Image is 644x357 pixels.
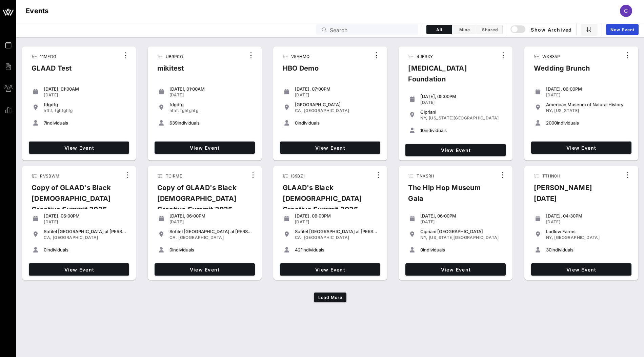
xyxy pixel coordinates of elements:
span: TTHN0H [542,173,560,178]
span: View Event [408,267,503,273]
div: individuals [546,247,629,252]
div: [DATE], 05:00PM [420,94,503,99]
span: 11MFDG [40,54,56,59]
span: TNXSRH [417,173,434,178]
div: [DATE] [546,92,629,98]
span: V5AHMQ [291,54,309,59]
h1: Events [26,5,49,16]
div: [GEOGRAPHIC_DATA] [295,102,378,107]
span: Shared [481,27,498,32]
span: NY, [546,108,553,113]
div: [DATE] [169,219,252,225]
span: CA, [44,235,52,240]
span: 4JERXY [417,54,433,59]
div: individuals [169,120,252,126]
div: individuals [546,120,629,126]
span: All [431,27,447,32]
div: [DATE] [44,92,126,98]
a: View Event [280,142,380,154]
span: Load More [318,295,342,300]
div: individuals [44,120,126,126]
div: individuals [295,247,378,252]
span: 0 [169,247,172,252]
span: View Event [283,145,378,151]
div: [DATE], 01:00AM [169,86,252,92]
div: [DATE], 06:00PM [44,213,126,219]
div: C [620,5,632,17]
span: [GEOGRAPHIC_DATA] [554,235,600,240]
span: Mine [456,27,473,32]
a: View Event [155,263,255,276]
span: 30 [546,247,551,252]
div: The Hip Hop Museum Gala [403,182,497,209]
span: RVSBWM [40,173,59,178]
div: GLAAD's Black [DEMOGRAPHIC_DATA] Creative Summit 2025 [277,182,373,220]
span: 0 [295,120,298,126]
span: hfhf, [169,108,179,113]
div: Cipriani [420,109,503,115]
div: individuals [420,247,503,252]
span: CA, [169,235,177,240]
span: NY, [420,115,427,120]
span: 7 [44,120,46,126]
div: Sofitel [GEOGRAPHIC_DATA] at [PERSON_NAME][GEOGRAPHIC_DATA] [295,229,378,234]
div: [DATE], 06:00PM [420,213,503,219]
span: [US_STATE][GEOGRAPHIC_DATA] [429,115,499,120]
div: individuals [44,247,126,252]
span: NY, [546,235,553,240]
a: View Event [531,142,631,154]
div: [DATE] [169,92,252,98]
div: individuals [420,128,503,133]
span: fghfghfg [180,108,198,113]
span: [GEOGRAPHIC_DATA] [53,235,98,240]
div: [PERSON_NAME] [DATE] [528,182,622,209]
div: [DATE] [420,219,503,225]
a: View Event [531,263,631,276]
div: [DATE] [546,219,629,225]
span: View Event [157,267,252,273]
span: UB9P0O [166,54,183,59]
a: View Event [280,263,380,276]
span: WXB35P [542,54,560,59]
span: View Event [534,145,629,151]
span: View Event [283,267,378,273]
div: Ludlow Farms [546,229,629,234]
div: Sofitel [GEOGRAPHIC_DATA] at [PERSON_NAME][GEOGRAPHIC_DATA] [44,229,126,234]
span: [US_STATE][GEOGRAPHIC_DATA] [429,235,499,240]
a: New Event [606,24,639,35]
div: American Museum of Natural History [546,102,629,107]
div: [DATE], 07:00PM [295,86,378,92]
div: [MEDICAL_DATA] Foundation [403,63,498,90]
button: Shared [477,25,503,34]
span: New Event [610,27,635,32]
span: I39BZ1 [291,173,305,178]
button: Show Archived [511,23,572,36]
span: 421 [295,247,302,252]
a: View Event [405,263,506,276]
span: [GEOGRAPHIC_DATA] [178,235,224,240]
span: [GEOGRAPHIC_DATA] [304,235,349,240]
span: View Event [408,147,503,153]
span: hfhf, [44,108,54,113]
div: [DATE] [295,219,378,225]
span: 2000 [546,120,557,126]
button: All [426,25,452,34]
span: 0 [44,247,46,252]
div: Wedding Brunch [528,63,596,79]
span: [GEOGRAPHIC_DATA] [304,108,349,113]
a: View Event [29,142,129,154]
span: fghfghfg [55,108,73,113]
span: 639 [169,120,178,126]
span: 10 [420,128,425,133]
button: Mine [452,25,477,34]
div: [DATE], 06:00PM [295,213,378,219]
span: CA, [295,108,303,113]
div: [DATE] [44,219,126,225]
a: View Event [405,144,506,156]
div: [DATE], 06:00PM [169,213,252,219]
span: TCIRME [166,173,182,178]
span: View Event [157,145,252,151]
button: Load More [314,293,347,302]
div: [DATE] [420,100,503,105]
span: [US_STATE] [554,108,579,113]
